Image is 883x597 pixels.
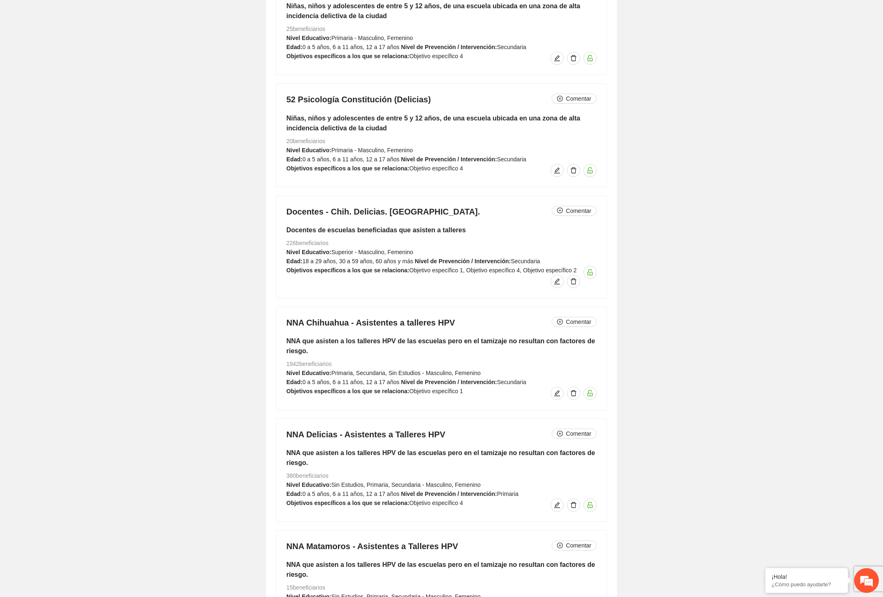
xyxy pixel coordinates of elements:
span: Objetivo específico 1 [409,388,463,394]
span: Comentar [566,317,591,326]
span: delete [567,278,580,285]
span: delete [567,55,580,61]
span: edit [551,502,563,508]
span: Secundaria [497,44,526,50]
h5: Docentes de escuelas beneficiadas que asisten a talleres [286,225,597,235]
strong: Edad: [286,379,302,385]
button: edit [550,164,564,177]
strong: Nivel Educativo: [286,147,331,153]
span: unlock [584,167,596,174]
strong: Objetivos específicos a los que se relaciona: [286,500,409,506]
h4: NNA Delicias - Asistentes a Talleres HPV [286,429,597,440]
span: delete [567,167,580,174]
span: 226 beneficiarios [286,240,328,246]
button: unlock [583,387,597,400]
span: Estamos en línea. [48,110,114,193]
span: Secundaria [511,258,540,264]
span: unlock [584,390,596,396]
strong: Objetivos específicos a los que se relaciona: [286,267,409,274]
span: Comentar [566,206,591,215]
span: Comentar [566,541,591,550]
strong: Nivel Educativo: [286,249,331,255]
button: delete [567,387,580,400]
div: Chatee con nosotros ahora [43,42,139,53]
button: edit [550,387,564,400]
span: Superior - Masculino, Femenino [331,249,413,255]
strong: Nivel de Prevención / Intervención: [401,156,497,163]
h5: Niñas, niños y adolescentes de entre 5 y 12 años, de una escuela ubicada en una zona de alta inci... [286,113,597,133]
span: 0 a 5 años, 6 a 11 años, 12 a 17 años [302,379,399,385]
span: edit [551,55,563,61]
span: Comentar [566,94,591,103]
span: plus-circle [557,96,563,102]
span: Primaria, Secundaria, Sin Estudios - Masculino, Femenino [331,370,481,376]
div: ¡Hola! [772,573,842,580]
span: Secundaria [497,156,526,163]
span: 380 beneficiarios [286,472,328,479]
span: Primaria - Masculino, Femenino [331,147,413,153]
button: unlock [583,498,597,512]
div: Minimizar ventana de chat en vivo [135,4,155,24]
button: edit [550,52,564,65]
h4: Docentes - Chih. Delicias. [GEOGRAPHIC_DATA]. [286,206,597,217]
h4: NNA Matamoros - Asistentes a Talleres HPV [286,540,597,552]
button: edit [550,498,564,512]
strong: Nivel de Prevención / Intervención: [401,44,497,50]
strong: Edad: [286,258,302,264]
span: 0 a 5 años, 6 a 11 años, 12 a 17 años [302,491,399,497]
strong: Edad: [286,156,302,163]
h5: NNA que asisten a los talleres HPV de las escuelas pero en el tamizaje no resultan con factores d... [286,336,597,356]
span: 1942 beneficiarios [286,361,332,367]
span: unlock [584,55,596,61]
span: 20 beneficiarios [286,138,325,144]
span: edit [551,167,563,174]
strong: Objetivos específicos a los que se relaciona: [286,165,409,172]
span: 15 beneficiarios [286,584,325,591]
button: plus-circleComentar [552,429,597,439]
strong: Edad: [286,44,302,50]
button: unlock [583,266,597,279]
span: delete [567,502,580,508]
span: Secundaria [497,379,526,385]
p: ¿Cómo puedo ayudarte? [772,581,842,588]
span: delete [567,390,580,396]
h5: Niñas, niños y adolescentes de entre 5 y 12 años, de una escuela ubicada en una zona de alta inci... [286,1,597,21]
span: plus-circle [557,543,563,549]
button: delete [567,164,580,177]
span: 0 a 5 años, 6 a 11 años, 12 a 17 años [302,156,399,163]
span: edit [551,390,563,396]
span: plus-circle [557,208,563,214]
h4: NNA Chihuahua - Asistentes a talleres HPV [286,317,597,328]
strong: Nivel de Prevención / Intervención: [401,379,497,385]
strong: Objetivos específicos a los que se relaciona: [286,388,409,394]
button: plus-circleComentar [552,94,597,104]
span: Comentar [566,429,591,438]
span: Primaria - Masculino, Femenino [331,35,413,41]
strong: Nivel Educativo: [286,481,331,488]
strong: Nivel de Prevención / Intervención: [401,491,497,497]
strong: Nivel Educativo: [286,35,331,41]
span: plus-circle [557,431,563,437]
span: edit [551,278,563,285]
button: edit [550,275,564,288]
strong: Nivel Educativo: [286,370,331,376]
button: plus-circleComentar [552,206,597,216]
span: unlock [584,502,596,508]
span: Objetivo específico 4 [409,165,463,172]
h5: NNA que asisten a los talleres HPV de las escuelas pero en el tamizaje no resultan con factores d... [286,448,597,468]
span: Primaria [497,491,519,497]
span: unlock [584,269,596,276]
button: delete [567,498,580,512]
span: plus-circle [557,319,563,326]
span: Sin Estudios, Primaria, Secundaria - Masculino, Femenino [331,481,481,488]
button: delete [567,52,580,65]
button: delete [567,275,580,288]
span: Objetivo específico 4 [409,500,463,506]
button: unlock [583,164,597,177]
textarea: Escriba su mensaje y pulse “Intro” [4,225,157,254]
span: 25 beneficiarios [286,26,325,32]
span: 18 a 29 años, 30 a 59 años, 60 años y más [302,258,413,264]
h4: 52 Psicología Constitución (Delicias) [286,94,597,105]
button: plus-circleComentar [552,317,597,327]
strong: Edad: [286,491,302,497]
